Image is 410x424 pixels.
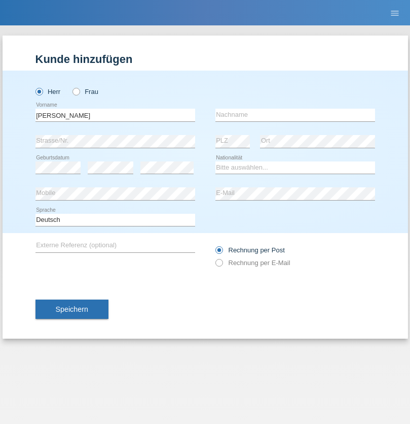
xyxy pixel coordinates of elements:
[215,246,222,259] input: Rechnung per Post
[56,305,88,313] span: Speichern
[72,88,98,95] label: Frau
[35,300,108,319] button: Speichern
[215,259,222,272] input: Rechnung per E-Mail
[72,88,79,94] input: Frau
[35,88,61,95] label: Herr
[215,246,285,254] label: Rechnung per Post
[390,8,400,18] i: menu
[35,53,375,66] h1: Kunde hinzufügen
[385,10,405,16] a: menu
[35,88,42,94] input: Herr
[215,259,290,267] label: Rechnung per E-Mail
